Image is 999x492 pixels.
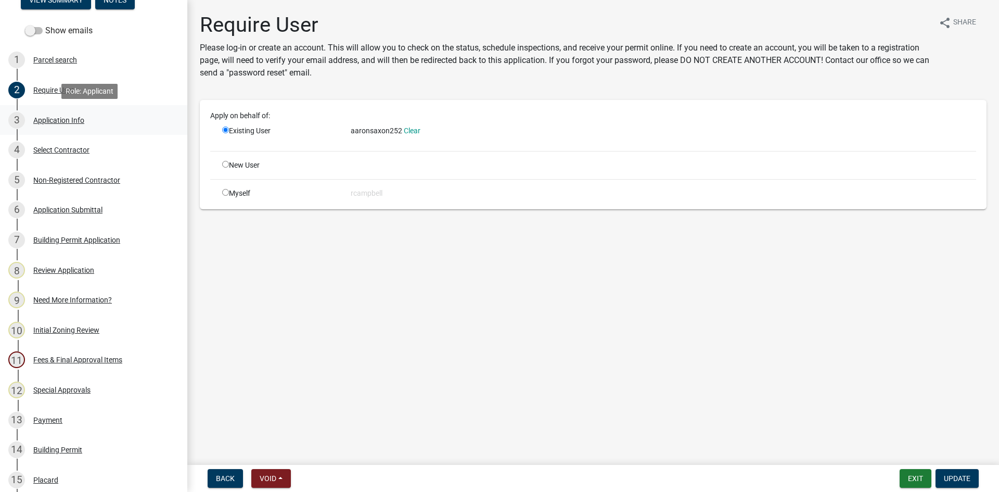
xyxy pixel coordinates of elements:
button: Void [251,469,291,488]
p: Please log-in or create an account. This will allow you to check on the status, schedule inspecti... [200,42,930,79]
div: Select Contractor [33,146,89,154]
div: 13 [8,412,25,428]
div: 2 [8,82,25,98]
div: 11 [8,351,25,368]
div: Parcel search [33,56,77,64]
div: Existing User [214,125,343,143]
div: 5 [8,172,25,188]
div: 7 [8,232,25,248]
div: Application Submittal [33,206,103,213]
div: Building Permit Application [33,236,120,244]
span: Back [216,474,235,483]
div: Myself [214,188,343,199]
div: 15 [8,472,25,488]
div: New User [214,160,343,171]
div: Fees & Final Approval Items [33,356,122,363]
button: Exit [900,469,931,488]
div: Special Approvals [33,386,91,394]
div: 1 [8,52,25,68]
div: Placard [33,476,58,484]
div: Initial Zoning Review [33,326,99,334]
div: 14 [8,441,25,458]
span: aaronsaxon252 [351,127,402,135]
div: Apply on behalf of: [202,110,984,121]
div: 3 [8,112,25,129]
div: 8 [8,262,25,279]
button: shareShare [930,12,984,33]
div: Payment [33,417,62,424]
button: Back [208,469,243,488]
span: Void [260,474,276,483]
div: 10 [8,322,25,338]
div: 6 [8,201,25,218]
div: Require User [33,86,74,94]
label: Show emails [25,24,93,37]
div: 4 [8,142,25,158]
div: Application Info [33,117,84,124]
i: share [939,17,951,29]
div: 9 [8,292,25,308]
div: Role: Applicant [61,84,118,99]
div: 12 [8,382,25,398]
span: Share [953,17,976,29]
div: Building Permit [33,446,82,453]
div: Non-Registered Contractor [33,176,120,184]
h1: Require User [200,12,930,37]
a: Clear [404,127,420,135]
div: Need More Information? [33,296,112,304]
button: Update [936,469,979,488]
div: Review Application [33,267,94,274]
span: Update [944,474,970,483]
